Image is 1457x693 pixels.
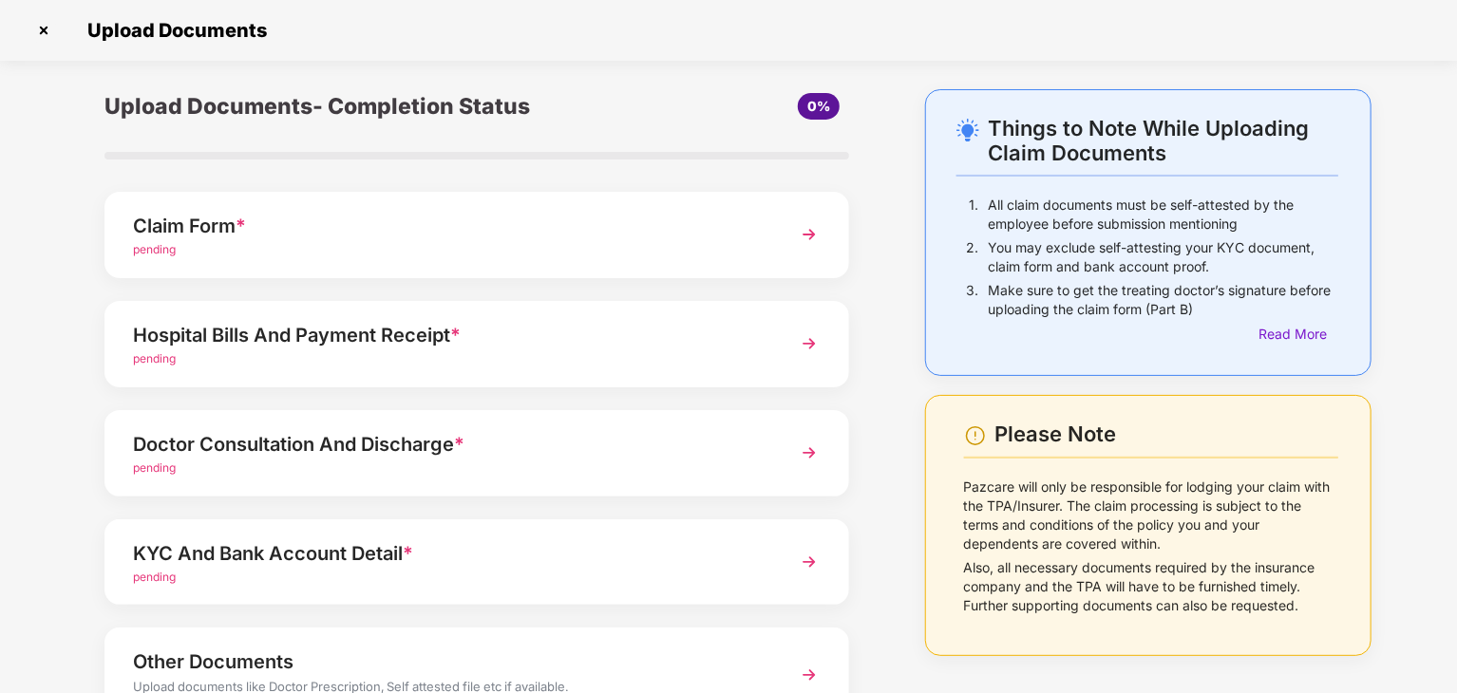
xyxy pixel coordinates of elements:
div: Things to Note While Uploading Claim Documents [988,116,1338,165]
p: 2. [966,238,978,276]
p: Pazcare will only be responsible for lodging your claim with the TPA/Insurer. The claim processin... [964,478,1338,553]
div: KYC And Bank Account Detail [133,538,763,569]
img: svg+xml;base64,PHN2ZyBpZD0iTmV4dCIgeG1sbnM9Imh0dHA6Ly93d3cudzMub3JnLzIwMDAvc3ZnIiB3aWR0aD0iMzYiIG... [792,658,826,692]
span: pending [133,570,176,584]
img: svg+xml;base64,PHN2ZyB4bWxucz0iaHR0cDovL3d3dy53My5vcmcvMjAwMC9zdmciIHdpZHRoPSIyNC4wOTMiIGhlaWdodD... [956,119,979,141]
div: Upload Documents- Completion Status [104,89,600,123]
p: 3. [966,281,978,319]
img: svg+xml;base64,PHN2ZyBpZD0iV2FybmluZ18tXzI0eDI0IiBkYXRhLW5hbWU9Ildhcm5pbmcgLSAyNHgyNCIgeG1sbnM9Im... [964,424,987,447]
img: svg+xml;base64,PHN2ZyBpZD0iTmV4dCIgeG1sbnM9Imh0dHA6Ly93d3cudzMub3JnLzIwMDAvc3ZnIiB3aWR0aD0iMzYiIG... [792,217,826,252]
p: Make sure to get the treating doctor’s signature before uploading the claim form (Part B) [988,281,1338,319]
div: Please Note [995,421,1338,447]
img: svg+xml;base64,PHN2ZyBpZD0iTmV4dCIgeG1sbnM9Imh0dHA6Ly93d3cudzMub3JnLzIwMDAvc3ZnIiB3aWR0aD0iMzYiIG... [792,545,826,579]
span: 0% [807,98,830,114]
span: pending [133,242,176,256]
p: You may exclude self-attesting your KYC document, claim form and bank account proof. [988,238,1338,276]
p: 1. [969,196,978,234]
div: Claim Form [133,211,763,241]
img: svg+xml;base64,PHN2ZyBpZD0iTmV4dCIgeG1sbnM9Imh0dHA6Ly93d3cudzMub3JnLzIwMDAvc3ZnIiB3aWR0aD0iMzYiIG... [792,327,826,361]
div: Doctor Consultation And Discharge [133,429,763,459]
div: Hospital Bills And Payment Receipt [133,320,763,350]
div: Read More [1258,324,1338,345]
span: Upload Documents [68,19,276,42]
p: Also, all necessary documents required by the insurance company and the TPA will have to be furni... [964,558,1338,615]
img: svg+xml;base64,PHN2ZyBpZD0iTmV4dCIgeG1sbnM9Imh0dHA6Ly93d3cudzMub3JnLzIwMDAvc3ZnIiB3aWR0aD0iMzYiIG... [792,436,826,470]
span: pending [133,351,176,365]
div: Other Documents [133,646,763,677]
img: svg+xml;base64,PHN2ZyBpZD0iQ3Jvc3MtMzJ4MzIiIHhtbG5zPSJodHRwOi8vd3d3LnczLm9yZy8yMDAwL3N2ZyIgd2lkdG... [28,15,59,46]
p: All claim documents must be self-attested by the employee before submission mentioning [988,196,1338,234]
span: pending [133,460,176,475]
